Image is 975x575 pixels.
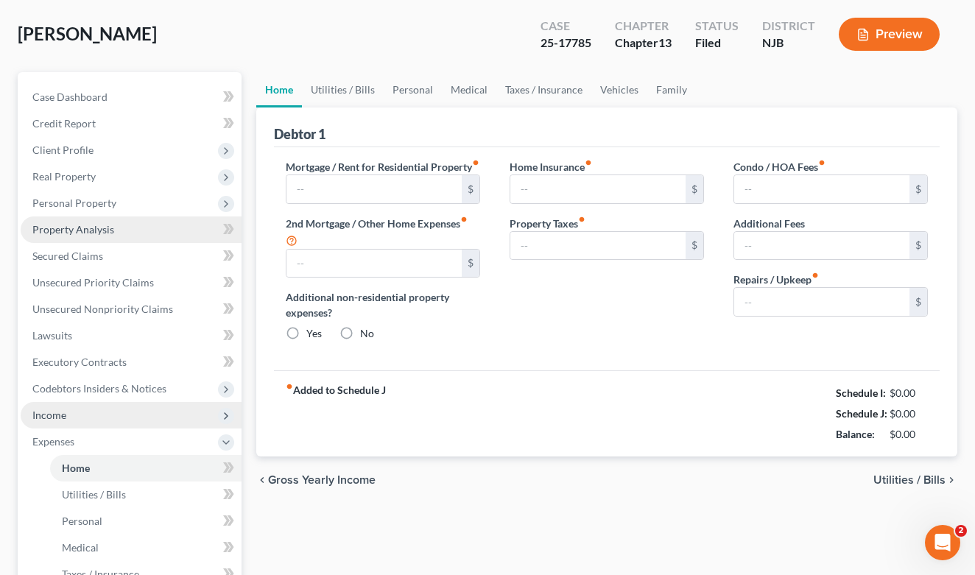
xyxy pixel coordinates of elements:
input: -- [734,232,909,260]
div: 25-17785 [541,35,591,52]
span: Personal [62,515,102,527]
div: $0.00 [890,406,929,421]
a: Home [50,455,242,481]
a: Executory Contracts [21,349,242,375]
div: $ [462,250,479,278]
span: Income [32,409,66,421]
span: Codebtors Insiders & Notices [32,382,166,395]
div: $0.00 [890,386,929,401]
label: Mortgage / Rent for Residential Property [286,159,479,174]
div: $ [909,232,927,260]
input: -- [510,175,686,203]
a: Family [647,72,696,107]
span: Lawsuits [32,329,72,342]
span: Property Analysis [32,223,114,236]
i: fiber_manual_record [818,159,826,166]
div: Filed [695,35,739,52]
label: Repairs / Upkeep [733,272,819,287]
span: Unsecured Nonpriority Claims [32,303,173,315]
label: Property Taxes [510,216,585,231]
div: $0.00 [890,427,929,442]
i: fiber_manual_record [578,216,585,223]
i: chevron_right [946,474,957,486]
label: Yes [306,326,322,341]
a: Personal [384,72,442,107]
a: Medical [442,72,496,107]
div: Debtor 1 [274,125,325,143]
input: -- [734,288,909,316]
button: chevron_left Gross Yearly Income [256,474,376,486]
span: Utilities / Bills [873,474,946,486]
a: Utilities / Bills [302,72,384,107]
span: Expenses [32,435,74,448]
a: Medical [50,535,242,561]
input: -- [286,250,462,278]
span: Medical [62,541,99,554]
a: Lawsuits [21,322,242,349]
span: 2 [955,525,967,537]
div: $ [909,175,927,203]
div: District [762,18,815,35]
a: Case Dashboard [21,84,242,110]
iframe: Intercom live chat [925,525,960,560]
input: -- [286,175,462,203]
a: Unsecured Nonpriority Claims [21,296,242,322]
a: Secured Claims [21,243,242,269]
a: Unsecured Priority Claims [21,269,242,296]
div: Chapter [615,18,672,35]
button: Preview [839,18,940,51]
i: fiber_manual_record [585,159,592,166]
a: Utilities / Bills [50,481,242,508]
div: $ [686,175,703,203]
div: Chapter [615,35,672,52]
i: chevron_left [256,474,268,486]
i: fiber_manual_record [460,216,468,223]
button: Utilities / Bills chevron_right [873,474,957,486]
span: Credit Report [32,117,96,130]
span: Real Property [32,170,96,183]
span: Personal Property [32,197,116,209]
strong: Balance: [836,428,875,440]
div: $ [686,232,703,260]
span: Unsecured Priority Claims [32,276,154,289]
strong: Schedule I: [836,387,886,399]
input: -- [510,232,686,260]
div: Status [695,18,739,35]
div: Case [541,18,591,35]
i: fiber_manual_record [286,383,293,390]
span: Secured Claims [32,250,103,262]
strong: Added to Schedule J [286,383,386,445]
span: Home [62,462,90,474]
i: fiber_manual_record [812,272,819,279]
span: Client Profile [32,144,94,156]
label: No [360,326,374,341]
a: Vehicles [591,72,647,107]
a: Personal [50,508,242,535]
label: 2nd Mortgage / Other Home Expenses [286,216,480,249]
span: 13 [658,35,672,49]
span: Case Dashboard [32,91,108,103]
i: fiber_manual_record [472,159,479,166]
div: $ [462,175,479,203]
label: Home Insurance [510,159,592,174]
strong: Schedule J: [836,407,887,420]
span: [PERSON_NAME] [18,23,157,44]
div: NJB [762,35,815,52]
a: Property Analysis [21,216,242,243]
span: Utilities / Bills [62,488,126,501]
span: Executory Contracts [32,356,127,368]
a: Taxes / Insurance [496,72,591,107]
label: Condo / HOA Fees [733,159,826,174]
label: Additional Fees [733,216,805,231]
a: Home [256,72,302,107]
span: Gross Yearly Income [268,474,376,486]
a: Credit Report [21,110,242,137]
label: Additional non-residential property expenses? [286,289,480,320]
input: -- [734,175,909,203]
div: $ [909,288,927,316]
